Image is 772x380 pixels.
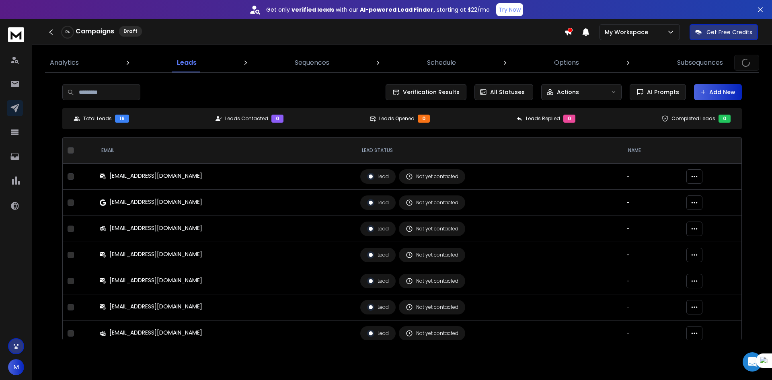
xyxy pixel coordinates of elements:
div: 0 [563,115,575,123]
div: 0 [418,115,430,123]
div: [EMAIL_ADDRESS][DOMAIN_NAME] [109,329,202,337]
th: LEAD STATUS [355,138,622,164]
p: Leads [177,58,197,68]
div: Lead [367,251,389,259]
p: Get only with our starting at $22/mo [266,6,490,14]
div: Lead [367,173,389,180]
p: Actions [557,88,579,96]
td: - [622,320,682,347]
p: Leads Opened [379,115,415,122]
td: - [622,164,682,190]
div: Not yet contacted [406,277,458,285]
div: Lead [367,277,389,285]
a: Schedule [422,53,461,72]
h1: Campaigns [76,27,114,36]
div: Lead [367,304,389,311]
button: M [8,359,24,375]
td: - [622,216,682,242]
p: My Workspace [605,28,651,36]
p: Schedule [427,58,456,68]
div: Not yet contacted [406,304,458,311]
p: Subsequences [677,58,723,68]
button: Verification Results [386,84,466,100]
button: Try Now [496,3,523,16]
p: Analytics [50,58,79,68]
div: Lead [367,199,389,206]
div: 0 [719,115,731,123]
span: AI Prompts [644,88,679,96]
p: Options [554,58,579,68]
div: [EMAIL_ADDRESS][DOMAIN_NAME] [109,172,202,180]
button: Get Free Credits [690,24,758,40]
p: Get Free Credits [706,28,752,36]
a: Analytics [45,53,84,72]
div: Lead [367,330,389,337]
td: - [622,294,682,320]
div: [EMAIL_ADDRESS][DOMAIN_NAME] [109,302,202,310]
strong: verified leads [292,6,334,14]
div: [EMAIL_ADDRESS][DOMAIN_NAME] [109,198,202,206]
p: Sequences [295,58,329,68]
div: Lead [367,225,389,232]
div: 0 [271,115,283,123]
th: EMAIL [95,138,355,164]
div: [EMAIL_ADDRESS][DOMAIN_NAME] [109,276,202,284]
p: Leads Replied [526,115,560,122]
p: Leads Contacted [225,115,268,122]
span: Verification Results [400,88,460,96]
div: Open Intercom Messenger [743,352,762,372]
div: Not yet contacted [406,330,458,337]
td: - [622,190,682,216]
p: 0 % [66,30,70,35]
p: Completed Leads [671,115,715,122]
p: Try Now [499,6,521,14]
th: NAME [622,138,682,164]
p: All Statuses [490,88,525,96]
div: Not yet contacted [406,173,458,180]
a: Sequences [290,53,334,72]
button: AI Prompts [630,84,686,100]
div: Draft [119,26,142,37]
div: 16 [115,115,129,123]
div: Not yet contacted [406,225,458,232]
div: Not yet contacted [406,251,458,259]
img: logo [8,27,24,42]
div: Not yet contacted [406,199,458,206]
a: Leads [172,53,201,72]
p: Total Leads [83,115,112,122]
div: [EMAIL_ADDRESS][DOMAIN_NAME] [109,224,202,232]
a: Subsequences [672,53,728,72]
div: [EMAIL_ADDRESS][DOMAIN_NAME] [109,250,202,258]
button: Add New [694,84,742,100]
td: - [622,268,682,294]
td: - [622,242,682,268]
strong: AI-powered Lead Finder, [360,6,435,14]
a: Options [549,53,584,72]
